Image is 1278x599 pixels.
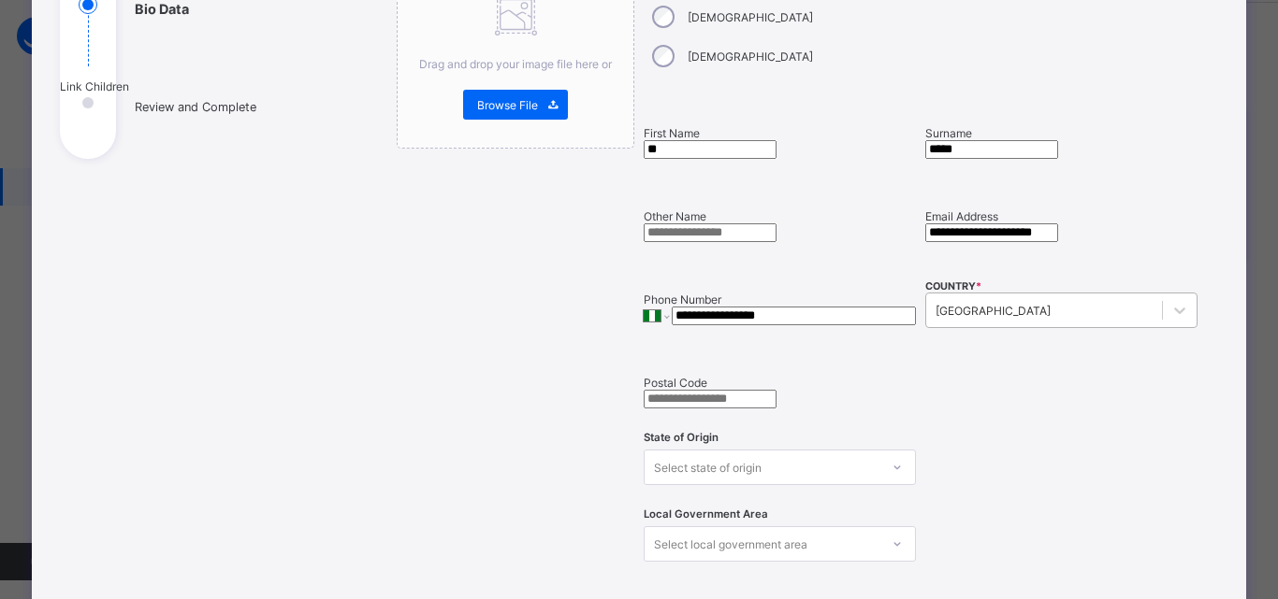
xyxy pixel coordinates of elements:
span: Link Children [60,79,129,93]
span: Browse File [477,98,538,112]
span: Local Government Area [644,507,768,521]
label: Email Address [925,209,998,223]
div: Select local government area [654,526,807,562]
label: First Name [644,126,700,140]
div: Select state of origin [654,449,762,485]
label: Surname [925,126,972,140]
span: COUNTRY [925,280,981,292]
span: Drag and drop your image file here or [419,57,612,71]
label: [DEMOGRAPHIC_DATA] [688,10,813,24]
label: Phone Number [644,292,721,307]
span: State of Origin [644,431,719,444]
div: [GEOGRAPHIC_DATA] [936,304,1051,318]
label: Postal Code [644,376,707,390]
label: Other Name [644,209,706,223]
label: [DEMOGRAPHIC_DATA] [688,50,813,64]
